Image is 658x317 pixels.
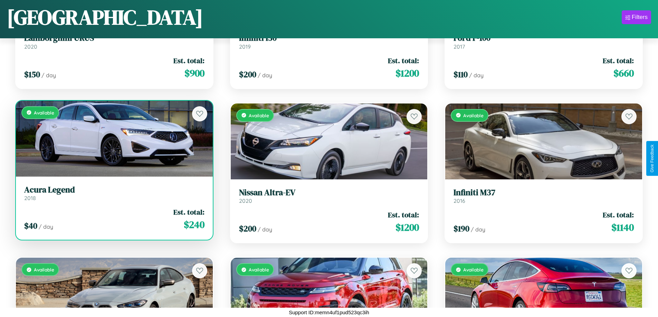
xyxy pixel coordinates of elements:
span: $ 240 [184,218,204,231]
a: Nissan Altra-EV2020 [239,188,419,205]
span: Available [463,267,484,273]
span: $ 150 [24,69,40,80]
span: 2018 [24,195,36,201]
span: / day [41,72,56,79]
a: Acura Legend2018 [24,185,204,202]
h1: [GEOGRAPHIC_DATA] [7,3,203,31]
span: Available [34,267,54,273]
span: Est. total: [388,210,419,220]
h3: Lamborghini URUS [24,33,204,43]
span: 2020 [24,43,37,50]
span: / day [39,223,53,230]
span: $ 1200 [395,66,419,80]
span: / day [469,72,484,79]
span: Est. total: [388,56,419,66]
h3: Acura Legend [24,185,204,195]
span: Est. total: [173,207,204,217]
span: Est. total: [603,210,634,220]
span: $ 1140 [611,220,634,234]
span: 2019 [239,43,251,50]
div: Give Feedback [650,145,655,172]
h3: Infiniti I30 [239,33,419,43]
span: 2017 [454,43,465,50]
span: $ 110 [454,69,468,80]
span: Available [249,267,269,273]
span: / day [258,72,272,79]
span: $ 660 [613,66,634,80]
span: 2020 [239,197,252,204]
span: / day [258,226,272,233]
span: Available [463,112,484,118]
h3: Ford F-100 [454,33,634,43]
span: $ 900 [184,66,204,80]
h3: Nissan Altra-EV [239,188,419,198]
span: $ 200 [239,223,256,234]
button: Filters [622,10,651,24]
span: / day [471,226,485,233]
span: Est. total: [173,56,204,66]
a: Ford F-1002017 [454,33,634,50]
span: $ 200 [239,69,256,80]
span: 2016 [454,197,465,204]
span: $ 1200 [395,220,419,234]
div: Filters [632,14,648,21]
a: Infiniti I302019 [239,33,419,50]
span: $ 40 [24,220,37,231]
a: Infiniti M372016 [454,188,634,205]
span: Available [249,112,269,118]
h3: Infiniti M37 [454,188,634,198]
span: Est. total: [603,56,634,66]
span: Available [34,110,54,116]
a: Lamborghini URUS2020 [24,33,204,50]
p: Support ID: memn4uf1pud523qc3ih [289,308,369,317]
span: $ 190 [454,223,469,234]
